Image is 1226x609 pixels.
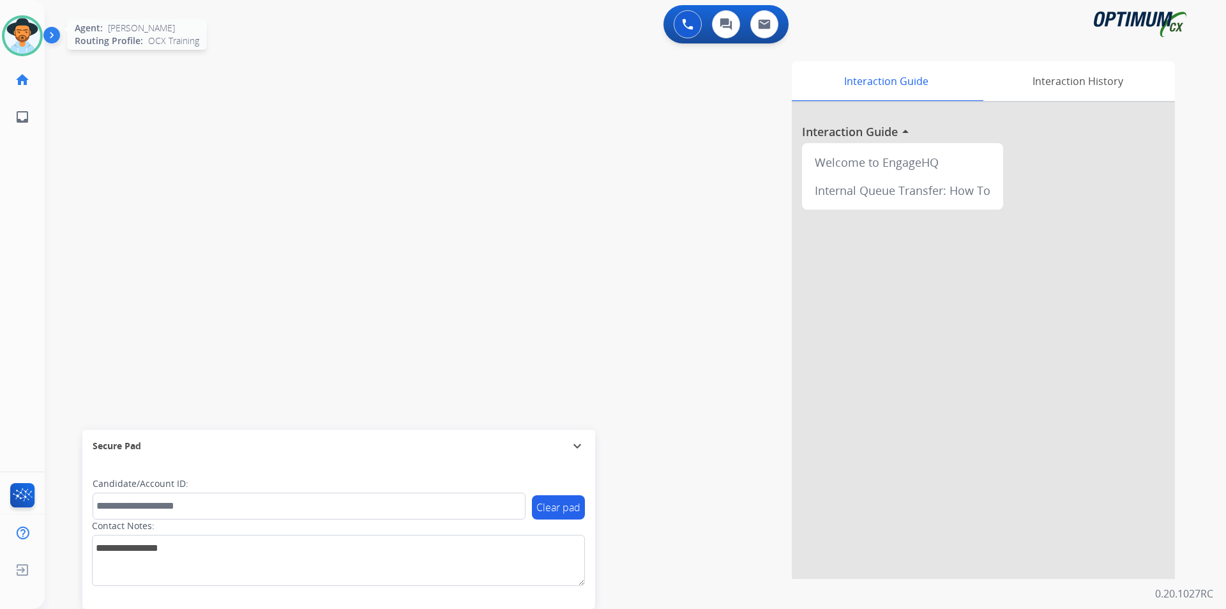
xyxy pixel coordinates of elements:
[75,35,143,47] span: Routing Profile:
[93,477,188,490] label: Candidate/Account ID:
[807,148,998,176] div: Welcome to EngageHQ
[807,176,998,204] div: Internal Queue Transfer: How To
[980,61,1175,101] div: Interaction History
[15,109,30,125] mat-icon: inbox
[148,35,199,47] span: OCX Training
[532,495,585,520] button: Clear pad
[1155,586,1213,601] p: 0.20.1027RC
[75,22,103,35] span: Agent:
[92,520,155,532] label: Contact Notes:
[108,22,175,35] span: [PERSON_NAME]
[15,72,30,88] mat-icon: home
[4,18,40,54] img: avatar
[792,61,980,101] div: Interaction Guide
[93,440,141,452] span: Secure Pad
[570,438,585,454] mat-icon: expand_more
